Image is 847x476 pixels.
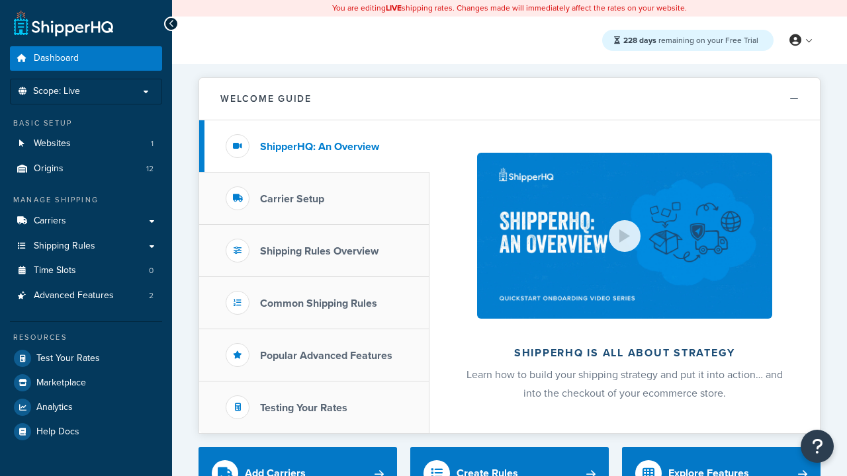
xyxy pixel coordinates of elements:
[10,157,162,181] li: Origins
[10,284,162,308] a: Advanced Features2
[149,265,154,276] span: 0
[260,193,324,205] h3: Carrier Setup
[36,353,100,364] span: Test Your Rates
[34,290,114,301] span: Advanced Features
[10,234,162,258] a: Shipping Rules
[10,132,162,156] li: Websites
[260,350,392,362] h3: Popular Advanced Features
[36,426,79,438] span: Help Docs
[10,420,162,444] a: Help Docs
[260,402,347,414] h3: Testing Your Rates
[260,297,377,309] h3: Common Shipping Rules
[10,346,162,370] a: Test Your Rates
[10,46,162,71] a: Dashboard
[10,284,162,308] li: Advanced Features
[10,132,162,156] a: Websites1
[33,86,80,97] span: Scope: Live
[10,157,162,181] a: Origins12
[220,94,312,104] h2: Welcome Guide
[386,2,402,14] b: LIVE
[10,194,162,206] div: Manage Shipping
[34,265,76,276] span: Time Slots
[199,78,820,120] button: Welcome Guide
[146,163,154,175] span: 12
[10,332,162,343] div: Resources
[10,395,162,419] a: Analytics
[34,163,64,175] span: Origins
[36,377,86,389] span: Marketplace
[10,209,162,233] a: Carriers
[34,53,79,64] span: Dashboard
[149,290,154,301] span: 2
[36,402,73,413] span: Analytics
[34,138,71,149] span: Websites
[801,430,834,463] button: Open Resource Center
[465,347,785,359] h2: ShipperHQ is all about strategy
[151,138,154,149] span: 1
[623,34,758,46] span: remaining on your Free Trial
[477,153,772,319] img: ShipperHQ is all about strategy
[10,258,162,283] li: Time Slots
[34,216,66,227] span: Carriers
[467,367,783,401] span: Learn how to build your shipping strategy and put it into action… and into the checkout of your e...
[10,371,162,395] a: Marketplace
[10,258,162,283] a: Time Slots0
[623,34,656,46] strong: 228 days
[34,241,95,252] span: Shipping Rules
[260,245,379,257] h3: Shipping Rules Overview
[10,118,162,129] div: Basic Setup
[260,141,379,153] h3: ShipperHQ: An Overview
